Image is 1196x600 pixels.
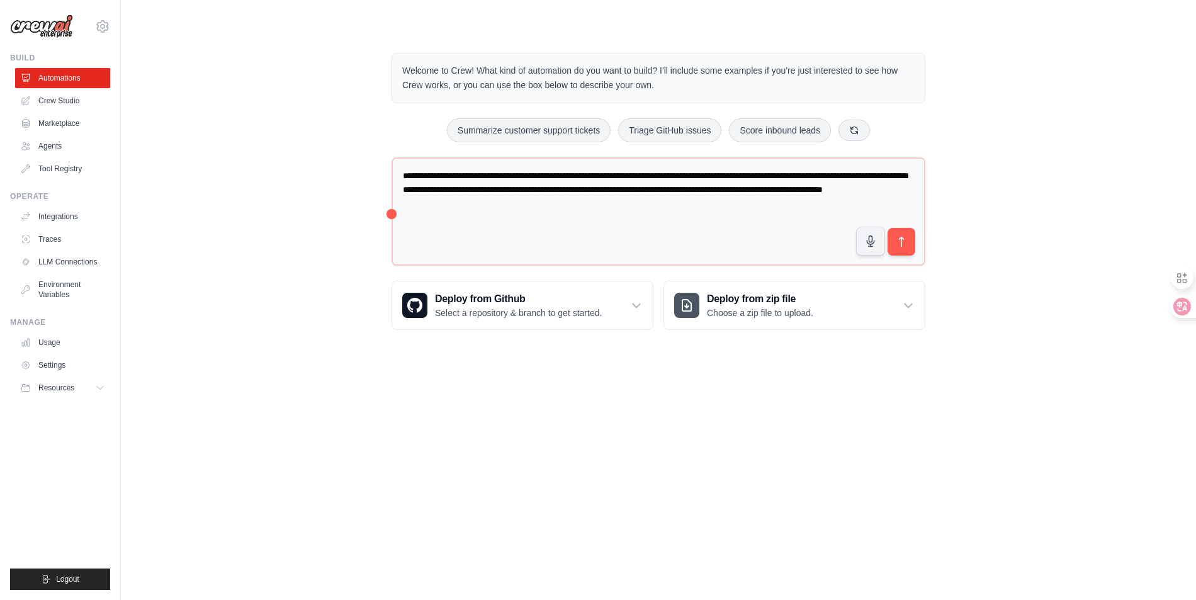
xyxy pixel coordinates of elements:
button: Score inbound leads [729,118,831,142]
a: Agents [15,136,110,156]
h3: Deploy from Github [435,292,602,307]
p: Select a repository & branch to get started. [435,307,602,319]
a: Crew Studio [15,91,110,111]
a: Usage [15,332,110,353]
p: Welcome to Crew! What kind of automation do you want to build? I'll include some examples if you'... [402,64,915,93]
a: LLM Connections [15,252,110,272]
div: Manage [10,317,110,327]
a: Settings [15,355,110,375]
div: Build [10,53,110,63]
button: Resources [15,378,110,398]
a: Marketplace [15,113,110,133]
a: Integrations [15,207,110,227]
a: Automations [15,68,110,88]
h3: Deploy from zip file [707,292,813,307]
span: Resources [38,383,74,393]
span: Logout [56,574,79,584]
p: Choose a zip file to upload. [707,307,813,319]
a: Environment Variables [15,275,110,305]
button: Summarize customer support tickets [447,118,611,142]
a: Tool Registry [15,159,110,179]
button: Logout [10,569,110,590]
a: Traces [15,229,110,249]
img: Logo [10,14,73,38]
button: Triage GitHub issues [618,118,721,142]
div: Operate [10,191,110,201]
